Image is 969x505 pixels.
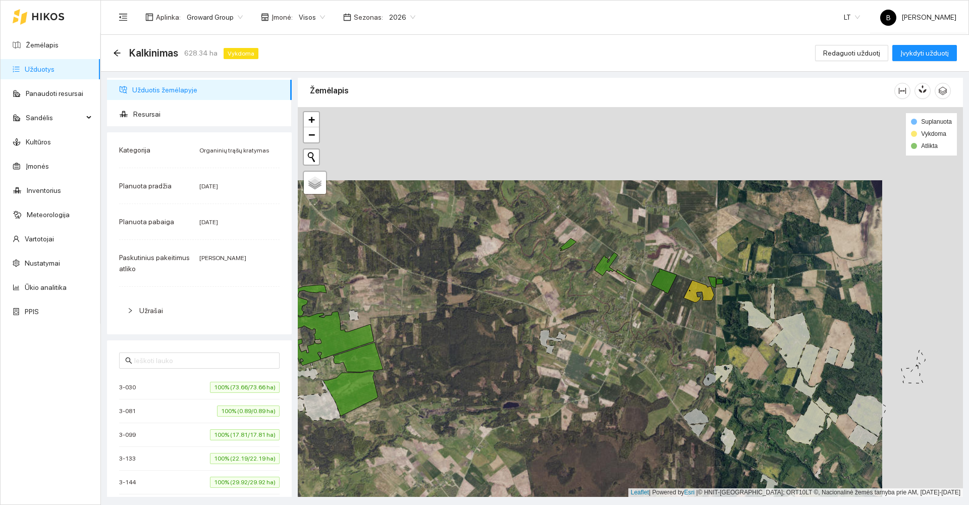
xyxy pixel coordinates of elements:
span: Resursai [133,104,284,124]
div: Užrašai [119,299,280,322]
span: calendar [343,13,351,21]
span: Kategorija [119,146,150,154]
span: B [886,10,891,26]
a: Ūkio analitika [25,283,67,291]
button: Initiate a new search [304,149,319,165]
a: Redaguoti užduotį [815,49,888,57]
span: Suplanuota [921,118,952,125]
a: Užduotys [25,65,55,73]
div: Atgal [113,49,121,58]
span: [DATE] [199,219,218,226]
span: Planuota pradžia [119,182,172,190]
span: Vykdoma [921,130,946,137]
span: Redaguoti užduotį [823,47,880,59]
span: 100% (73.66/73.66 ha) [210,382,280,393]
a: Nustatymai [25,259,60,267]
span: [PERSON_NAME] [199,255,246,262]
span: Užduotis žemėlapyje [132,80,284,100]
span: 3-133 [119,453,141,464]
a: Zoom in [304,112,319,127]
span: Atlikta [921,142,938,149]
span: 3-144 [119,477,141,487]
button: Įvykdyti užduotį [892,45,957,61]
span: Sezonas : [354,12,383,23]
a: Inventorius [27,186,61,194]
a: Esri [684,489,695,496]
span: column-width [895,87,910,95]
a: Meteorologija [27,211,70,219]
span: Sandėlis [26,108,83,128]
span: Paskutinius pakeitimus atliko [119,254,190,273]
span: shop [261,13,269,21]
a: Kultūros [26,138,51,146]
a: PPIS [25,308,39,316]
span: right [127,308,133,314]
span: Aplinka : [156,12,181,23]
span: Užrašai [139,307,163,315]
span: arrow-left [113,49,121,57]
span: | [696,489,698,496]
span: 3-099 [119,430,141,440]
span: 100% (17.81/17.81 ha) [210,429,280,440]
a: Vartotojai [25,235,54,243]
span: 3-081 [119,406,141,416]
button: column-width [894,83,910,99]
span: Visos [299,10,325,25]
span: − [308,128,315,141]
div: Žemėlapis [310,76,894,105]
span: Įmonė : [272,12,293,23]
span: 3-030 [119,382,141,392]
span: Organinių trąšų kratymas [199,147,269,154]
span: 100% (22.19/22.19 ha) [210,453,280,464]
a: Leaflet [631,489,649,496]
span: menu-fold [119,13,128,22]
button: Redaguoti užduotį [815,45,888,61]
span: LT [844,10,860,25]
span: 628.34 ha [184,47,218,59]
div: | Powered by © HNIT-[GEOGRAPHIC_DATA]; ORT10LT ©, Nacionalinė žemės tarnyba prie AM, [DATE]-[DATE] [628,488,963,497]
span: + [308,113,315,126]
span: Įvykdyti užduotį [900,47,949,59]
span: [PERSON_NAME] [880,13,956,21]
span: layout [145,13,153,21]
input: Ieškoti lauko [134,355,274,366]
span: 2026 [389,10,415,25]
a: Zoom out [304,127,319,142]
span: search [125,357,132,364]
span: Groward Group [187,10,243,25]
span: 100% (0.89/0.89 ha) [217,406,280,417]
a: Žemėlapis [26,41,59,49]
span: [DATE] [199,183,218,190]
a: Panaudoti resursai [26,89,83,97]
span: Kalkinimas [129,45,178,61]
button: menu-fold [113,7,133,27]
span: 100% (29.92/29.92 ha) [210,477,280,488]
a: Layers [304,172,326,194]
span: Planuota pabaiga [119,218,174,226]
span: Vykdoma [224,48,258,59]
a: Įmonės [26,162,49,170]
